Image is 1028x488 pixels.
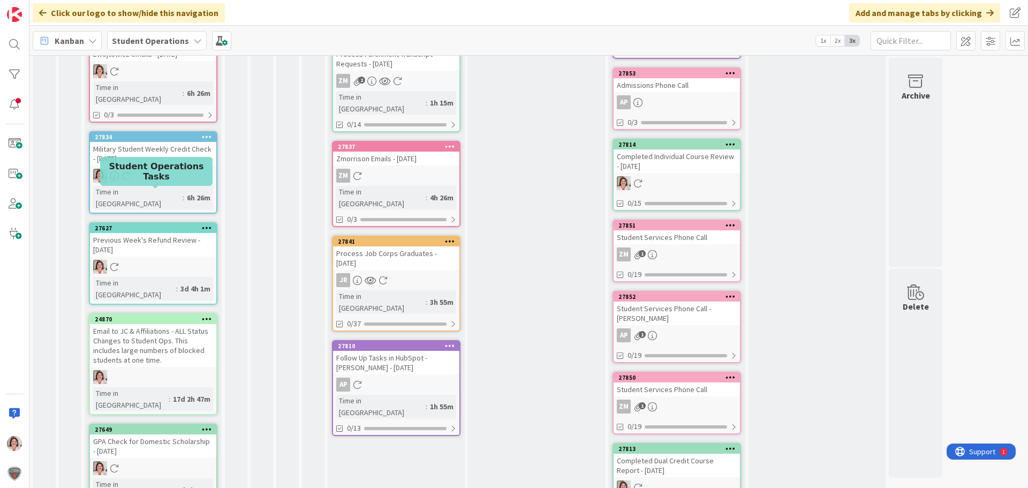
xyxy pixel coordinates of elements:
[93,260,107,274] img: EW
[347,119,361,130] span: 0/14
[336,186,426,209] div: Time in [GEOGRAPHIC_DATA]
[902,89,930,102] div: Archive
[333,142,459,166] div: 27837Zmorrison Emails - [DATE]
[183,87,184,99] span: :
[333,152,459,166] div: Zmorrison Emails - [DATE]
[183,192,184,204] span: :
[7,466,22,481] img: avatar
[613,139,741,211] a: 27814Completed Individual Course Review - [DATE]EW0/15
[90,425,216,458] div: 27649GPA Check for Domestic Scholarship - [DATE]
[7,7,22,22] img: Visit kanbanzone.com
[614,444,740,477] div: 27813Completed Dual Credit Course Report - [DATE]
[613,291,741,363] a: 27852Student Services Phone Call - [PERSON_NAME]AP0/19
[614,69,740,78] div: 27853
[333,169,459,183] div: ZM
[628,421,641,432] span: 0/19
[347,214,357,225] span: 0/3
[333,273,459,287] div: JR
[95,316,216,323] div: 24870
[830,35,845,46] span: 2x
[170,393,213,405] div: 17d 2h 47m
[89,222,217,305] a: 27627Previous Week's Refund Review - [DATE]EWTime in [GEOGRAPHIC_DATA]:3d 4h 1m
[618,293,740,301] div: 27852
[614,69,740,92] div: 27853Admissions Phone Call
[90,223,216,233] div: 27627
[617,247,631,261] div: ZM
[426,97,427,109] span: :
[617,328,631,342] div: AP
[618,222,740,229] div: 27851
[93,370,107,384] img: EW
[7,436,22,451] img: EW
[617,400,631,414] div: ZM
[333,74,459,88] div: ZM
[332,236,460,332] a: 27841Process Job Corps Graduates - [DATE]JRTime in [GEOGRAPHIC_DATA]:3h 55m0/37
[639,331,646,338] span: 1
[90,461,216,475] div: EW
[336,273,350,287] div: JR
[112,35,189,46] b: Student Operations
[333,142,459,152] div: 27837
[628,269,641,280] span: 0/19
[184,87,213,99] div: 6h 26m
[90,132,216,166] div: 27834Military Student Weekly Credit Check - [DATE]
[93,64,107,78] img: EW
[333,47,459,71] div: Process Parchment Transcript Requests - [DATE]
[614,140,740,149] div: 27814
[333,378,459,392] div: AP
[614,444,740,454] div: 27813
[336,91,426,115] div: Time in [GEOGRAPHIC_DATA]
[90,132,216,142] div: 27834
[333,341,459,351] div: 27810
[93,186,183,209] div: Time in [GEOGRAPHIC_DATA]
[613,67,741,130] a: 27853Admissions Phone CallAP0/3
[95,426,216,433] div: 27649
[358,77,365,84] span: 2
[90,425,216,434] div: 27649
[332,141,460,227] a: 27837Zmorrison Emails - [DATE]ZMTime in [GEOGRAPHIC_DATA]:4h 26m0/3
[90,233,216,257] div: Previous Week's Refund Review - [DATE]
[426,401,427,412] span: :
[614,149,740,173] div: Completed Individual Course Review - [DATE]
[427,296,456,308] div: 3h 55m
[614,382,740,396] div: Student Services Phone Call
[845,35,859,46] span: 3x
[93,81,183,105] div: Time in [GEOGRAPHIC_DATA]
[816,35,830,46] span: 1x
[89,313,217,415] a: 24870Email to JC & Affiliations - ALL Status Changes to Student Ops. This includes large numbers ...
[169,393,170,405] span: :
[104,109,114,121] span: 0/3
[336,290,426,314] div: Time in [GEOGRAPHIC_DATA]
[614,400,740,414] div: ZM
[639,402,646,409] span: 1
[90,169,216,183] div: EW
[871,31,951,50] input: Quick Filter...
[614,454,740,477] div: Completed Dual Credit Course Report - [DATE]
[22,2,49,14] span: Support
[618,374,740,381] div: 27850
[33,3,225,22] div: Click our logo to show/hide this navigation
[333,351,459,374] div: Follow Up Tasks in HubSpot - [PERSON_NAME] - [DATE]
[333,237,459,270] div: 27841Process Job Corps Graduates - [DATE]
[178,283,213,295] div: 3d 4h 1m
[93,277,176,301] div: Time in [GEOGRAPHIC_DATA]
[93,387,169,411] div: Time in [GEOGRAPHIC_DATA]
[95,224,216,232] div: 27627
[90,314,216,367] div: 24870Email to JC & Affiliations - ALL Status Changes to Student Ops. This includes large numbers ...
[427,192,456,204] div: 4h 26m
[628,117,638,128] span: 0/3
[903,300,929,313] div: Delete
[90,142,216,166] div: Military Student Weekly Credit Check - [DATE]
[347,423,361,434] span: 0/13
[426,296,427,308] span: :
[618,70,740,77] div: 27853
[90,324,216,367] div: Email to JC & Affiliations - ALL Status Changes to Student Ops. This includes large numbers of bl...
[639,250,646,257] span: 1
[90,370,216,384] div: EW
[89,131,217,214] a: 27834Military Student Weekly Credit Check - [DATE]EWTime in [GEOGRAPHIC_DATA]:6h 26m
[332,340,460,436] a: 27810Follow Up Tasks in HubSpot - [PERSON_NAME] - [DATE]APTime in [GEOGRAPHIC_DATA]:1h 55m0/13
[614,373,740,382] div: 27850
[614,221,740,230] div: 27851
[333,237,459,246] div: 27841
[426,192,427,204] span: :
